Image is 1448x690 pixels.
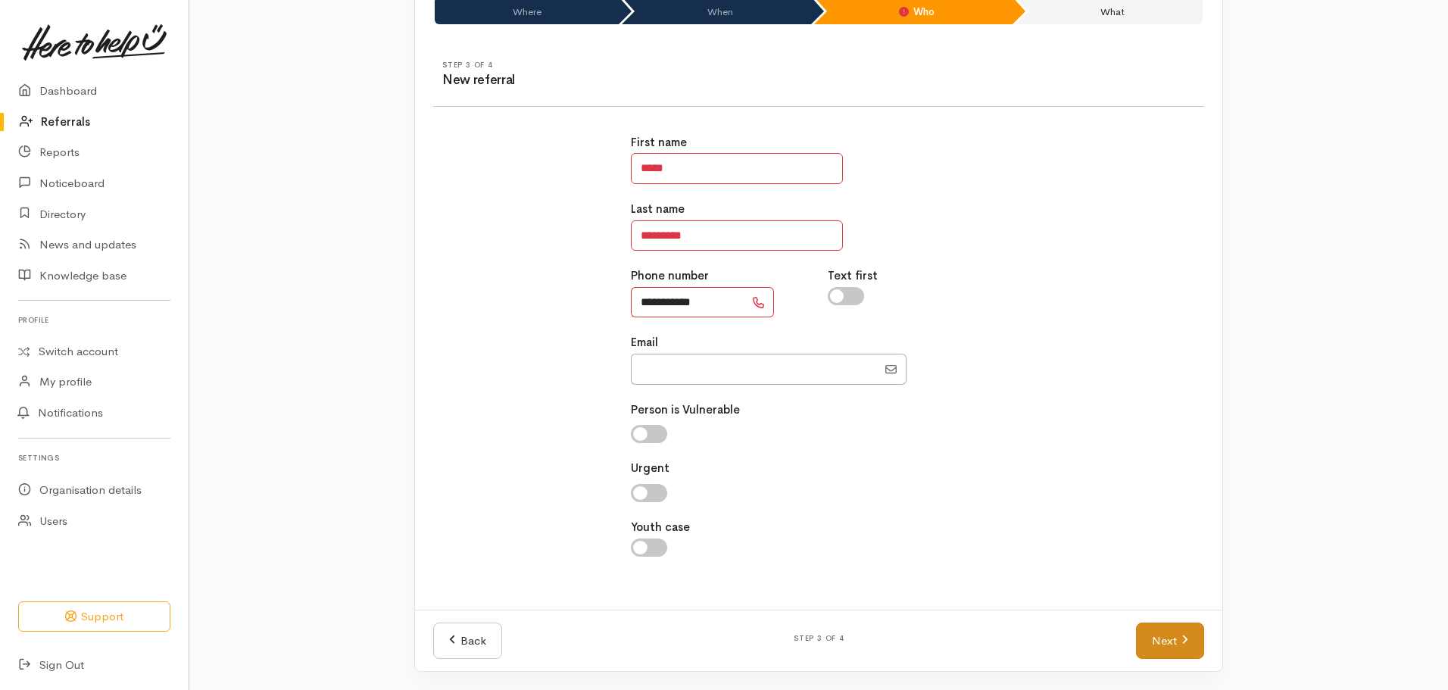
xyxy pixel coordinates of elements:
[18,601,170,632] button: Support
[828,267,878,285] label: Text first
[442,73,819,88] h3: New referral
[433,623,502,660] a: Back
[631,519,690,536] label: Youth case
[631,201,685,218] label: Last name
[1136,623,1204,660] a: Next
[631,134,687,151] label: First name
[18,448,170,468] h6: Settings
[631,460,669,477] label: Urgent
[631,401,740,419] label: Person is Vulnerable
[18,310,170,330] h6: Profile
[631,334,658,351] label: Email
[442,61,819,69] h6: Step 3 of 4
[631,267,709,285] label: Phone number
[520,634,1117,642] h6: Step 3 of 4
